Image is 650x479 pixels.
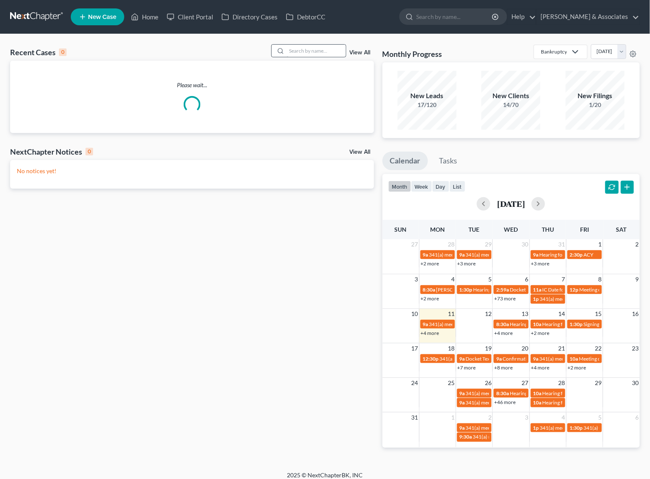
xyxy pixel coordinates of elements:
a: +7 more [457,364,476,371]
input: Search by name... [287,45,346,57]
span: 341(a) meeting for [PERSON_NAME] & [PERSON_NAME] [429,252,555,258]
span: 4 [451,274,456,284]
span: 1:30p [570,425,583,431]
a: DebtorCC [282,9,329,24]
span: 9a [460,390,465,396]
div: 17/120 [398,101,457,109]
h2: [DATE] [497,199,525,208]
span: Wed [504,226,518,233]
span: 29 [484,239,492,249]
span: 341(a) meeting for [PERSON_NAME] [466,390,547,396]
span: 8:30a [496,390,509,396]
span: 24 [411,378,419,388]
span: 16 [631,309,640,319]
span: [PERSON_NAME] - Trial [436,286,489,293]
span: Hearing for [PERSON_NAME] [543,321,608,327]
span: 31 [411,412,419,423]
span: 5 [598,412,603,423]
span: 6 [524,274,530,284]
span: 23 [631,343,640,353]
span: 12:30p [423,356,439,362]
div: 0 [86,148,93,155]
span: Docket Text: for [PERSON_NAME] & [PERSON_NAME] [510,286,630,293]
span: Hearing for [PERSON_NAME] [543,399,608,406]
span: 29 [594,378,603,388]
span: 31 [558,239,566,249]
span: Mon [430,226,445,233]
span: 8:30a [423,286,436,293]
span: 9a [460,252,465,258]
a: +2 more [531,330,550,336]
span: 25 [447,378,456,388]
span: 2:30p [570,252,583,258]
span: 2 [487,412,492,423]
div: 1/20 [566,101,625,109]
span: 17 [411,343,419,353]
a: +3 more [531,260,550,267]
span: 1:30p [570,321,583,327]
span: 1 [451,412,456,423]
div: Recent Cases [10,47,67,57]
span: 341(a) meeting for [PERSON_NAME] [473,434,554,440]
span: 9a [423,321,428,327]
span: 341(a) meeting for [PERSON_NAME] [429,321,511,327]
span: 341(a) meeting for [PERSON_NAME] [466,399,547,406]
span: 11 [447,309,456,319]
span: 9a [460,425,465,431]
a: +73 more [494,295,516,302]
span: 9a [496,356,502,362]
span: 21 [558,343,566,353]
span: 18 [447,343,456,353]
span: 9 [635,274,640,284]
div: New Leads [398,91,457,101]
a: Help [508,9,536,24]
a: +4 more [531,364,550,371]
span: 9a [460,399,465,406]
span: 26 [484,378,492,388]
span: Hearing for [PERSON_NAME] [510,390,575,396]
span: 3 [414,274,419,284]
span: 341(a) meeting for [PERSON_NAME] [540,296,621,302]
span: 10 [411,309,419,319]
a: +2 more [568,364,586,371]
a: +4 more [421,330,439,336]
span: 1 [598,239,603,249]
span: 12 [484,309,492,319]
a: View All [350,50,371,56]
span: Fri [580,226,589,233]
span: 1p [533,425,539,431]
span: IC Date for Fields, Wanketa [543,286,602,293]
div: New Clients [481,91,540,101]
span: 7 [561,274,566,284]
a: View All [350,149,371,155]
a: +2 more [421,260,439,267]
a: Directory Cases [217,9,282,24]
span: 28 [558,378,566,388]
span: ACY [584,252,594,258]
div: 0 [59,48,67,56]
span: New Case [88,14,116,20]
span: 14 [558,309,566,319]
span: 30 [631,378,640,388]
a: +46 more [494,399,516,405]
span: 4 [561,412,566,423]
span: 9a [460,356,465,362]
span: 2:59a [496,286,509,293]
div: Bankruptcy [541,48,567,55]
span: Hearing for [PERSON_NAME] & [PERSON_NAME] [473,286,584,293]
span: 9a [533,252,539,258]
span: 8:30a [496,321,509,327]
a: +4 more [494,330,513,336]
h3: Monthly Progress [383,49,442,59]
span: Sun [395,226,407,233]
span: 27 [411,239,419,249]
span: 10a [533,321,542,327]
div: New Filings [566,91,625,101]
span: 341(a) meeting for [PERSON_NAME] [466,252,547,258]
a: [PERSON_NAME] & Associates [537,9,639,24]
span: 3 [524,412,530,423]
span: 341(a) meeting for [PERSON_NAME] [440,356,521,362]
span: 9a [423,252,428,258]
p: Please wait... [10,81,374,89]
span: 15 [594,309,603,319]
